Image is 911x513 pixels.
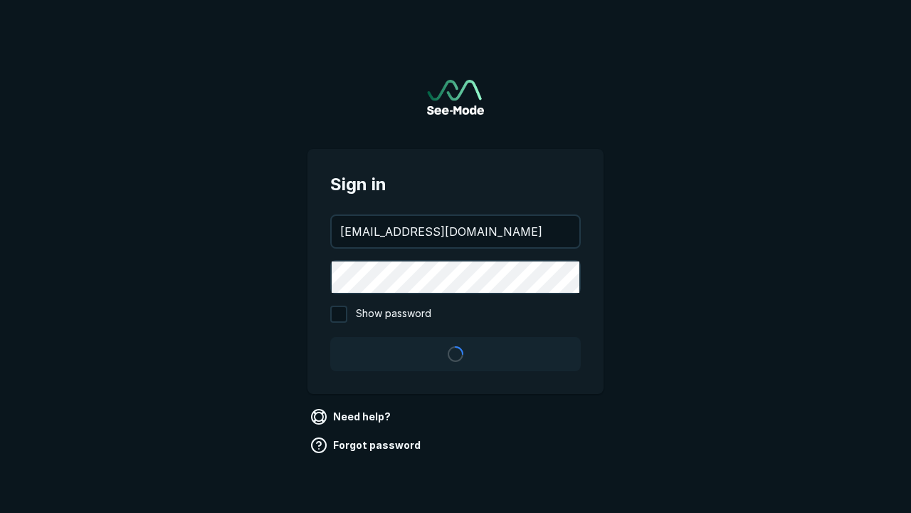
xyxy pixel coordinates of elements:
a: Need help? [307,405,396,428]
span: Sign in [330,172,581,197]
a: Forgot password [307,434,426,457]
a: Go to sign in [427,80,484,115]
img: See-Mode Logo [427,80,484,115]
input: your@email.com [332,216,579,247]
span: Show password [356,306,431,323]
